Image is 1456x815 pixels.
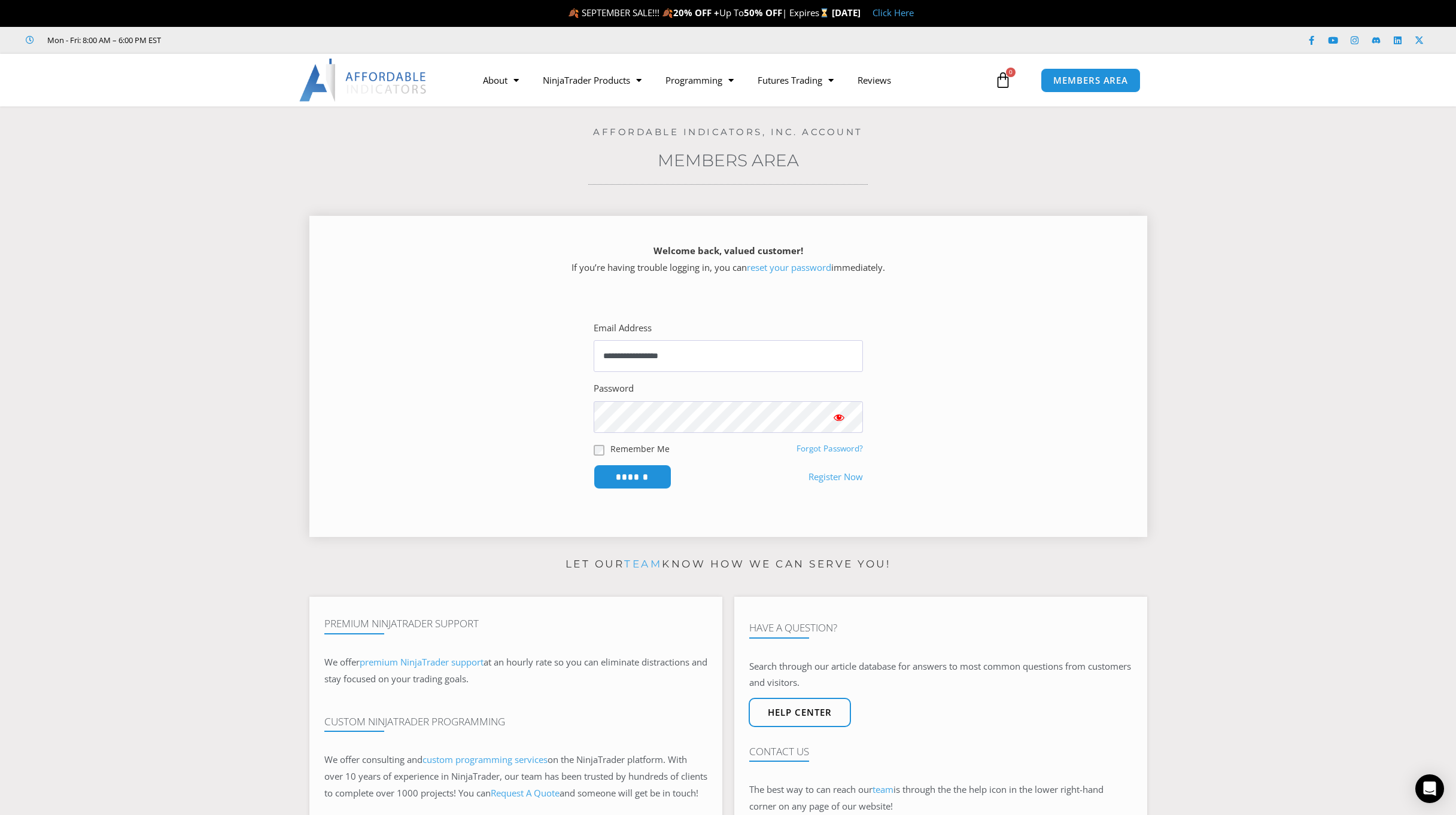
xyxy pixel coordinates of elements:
[309,555,1147,574] p: Let our know how we can serve you!
[610,442,670,455] label: Remember Me
[324,656,360,668] span: We offer
[178,34,357,46] iframe: Customer reviews powered by Trustpilot
[594,380,634,397] label: Password
[873,7,914,19] a: Click Here
[324,618,707,630] h4: Premium NinjaTrader Support
[422,753,548,765] a: custom programming services
[330,243,1126,276] p: If you’re having trouble logging in, you can immediately.
[531,66,653,94] a: NinjaTrader Products
[1053,76,1128,85] span: MEMBERS AREA
[471,66,992,94] nav: Menu
[1041,68,1141,93] a: MEMBERS AREA
[44,33,161,47] span: Mon - Fri: 8:00 AM – 6:00 PM EST
[746,66,846,94] a: Futures Trading
[749,658,1132,692] p: Search through our article database for answers to most common questions from customers and visit...
[491,787,560,799] a: Request A Quote
[744,7,782,19] strong: 50% OFF
[471,66,531,94] a: About
[749,622,1132,634] h4: Have A Question?
[593,126,863,138] a: Affordable Indicators, Inc. Account
[749,746,1132,758] h4: Contact Us
[324,656,707,685] span: at an hourly rate so you can eliminate distractions and stay focused on your trading goals.
[808,469,863,486] a: Register Now
[768,708,832,717] span: Help center
[1006,68,1016,77] span: 0
[977,63,1029,97] a: 0
[624,558,662,570] a: team
[749,698,851,727] a: Help center
[832,7,861,19] strong: [DATE]
[360,656,484,668] a: premium NinjaTrader support
[820,8,829,17] img: ⌛
[653,66,746,94] a: Programming
[846,66,903,94] a: Reviews
[749,782,1132,815] p: The best way to can reach our is through the the help icon in the lower right-hand corner on any ...
[324,753,548,765] span: We offer consulting and
[1415,774,1444,803] div: Open Intercom Messenger
[324,716,707,728] h4: Custom NinjaTrader Programming
[797,443,863,454] a: Forgot Password?
[299,59,428,102] img: LogoAI | Affordable Indicators – NinjaTrader
[873,783,893,795] a: team
[747,261,831,273] a: reset your password
[594,320,652,337] label: Email Address
[324,753,707,799] span: on the NinjaTrader platform. With over 10 years of experience in NinjaTrader, our team has been t...
[658,150,799,170] a: Members Area
[673,7,719,19] strong: 20% OFF +
[815,401,863,433] button: Show password
[653,245,803,257] strong: Welcome back, valued customer!
[568,7,832,19] span: 🍂 SEPTEMBER SALE!!! 🍂 Up To | Expires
